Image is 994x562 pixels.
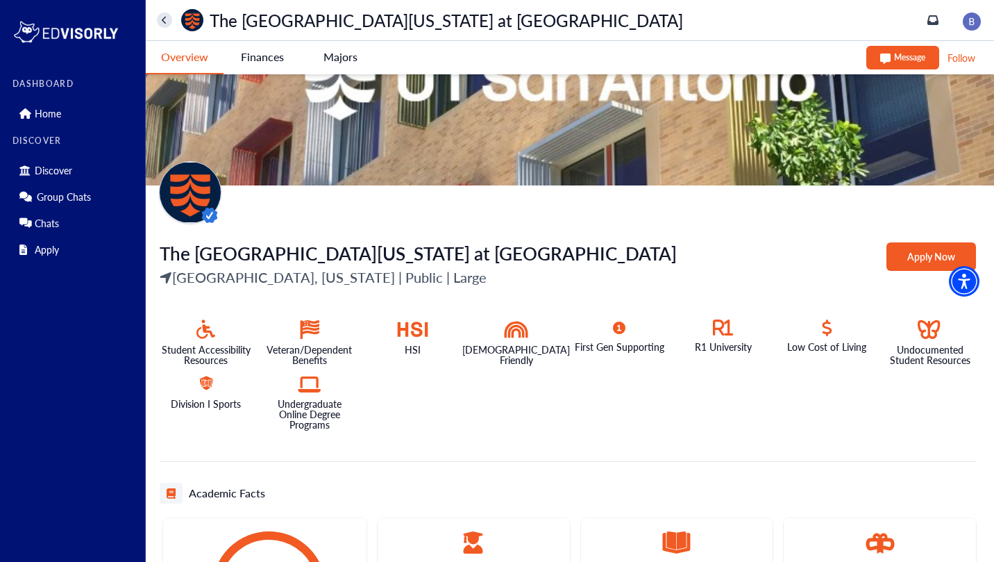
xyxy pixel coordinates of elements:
[263,345,355,365] p: Veteran/Dependent Benefits
[462,345,570,365] p: [DEMOGRAPHIC_DATA] Friendly
[405,345,421,355] p: HSI
[884,345,976,365] p: Undocumented Student Resources
[787,342,866,352] p: Low Cost of Living
[160,345,252,365] p: Student Accessibility Resources
[949,266,979,297] div: Accessibility Menu
[963,13,981,31] img: image
[157,13,172,28] button: home
[886,242,976,271] button: Apply Now
[171,399,241,409] p: Division I Sports
[189,486,265,501] h5: Academic Facts
[927,15,938,26] a: inbox
[146,41,224,74] button: Overview
[695,342,752,352] p: R1 University
[210,13,683,28] p: The [GEOGRAPHIC_DATA][US_STATE] at [GEOGRAPHIC_DATA]
[35,217,59,229] p: Chats
[12,212,137,234] div: Chats
[12,102,137,124] div: Home
[159,161,221,224] img: universityName
[12,18,119,46] img: logo
[12,79,137,89] label: DASHBOARD
[35,165,72,176] p: Discover
[35,244,59,256] p: Apply
[575,342,664,352] p: First Gen Supporting
[37,191,91,203] p: Group Chats
[12,238,137,261] div: Apply
[12,159,137,181] div: Discover
[160,240,677,266] span: The [GEOGRAPHIC_DATA][US_STATE] at [GEOGRAPHIC_DATA]
[946,49,977,67] button: Follow
[301,41,379,73] button: Majors
[12,185,137,208] div: Group Chats
[160,267,677,288] p: [GEOGRAPHIC_DATA], [US_STATE] | Public | Large
[866,46,939,69] button: Message
[263,399,355,430] p: Undergraduate Online Degree Programs
[35,108,61,119] p: Home
[12,136,137,146] label: DISCOVER
[181,9,203,31] img: universityName
[224,41,301,73] button: Finances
